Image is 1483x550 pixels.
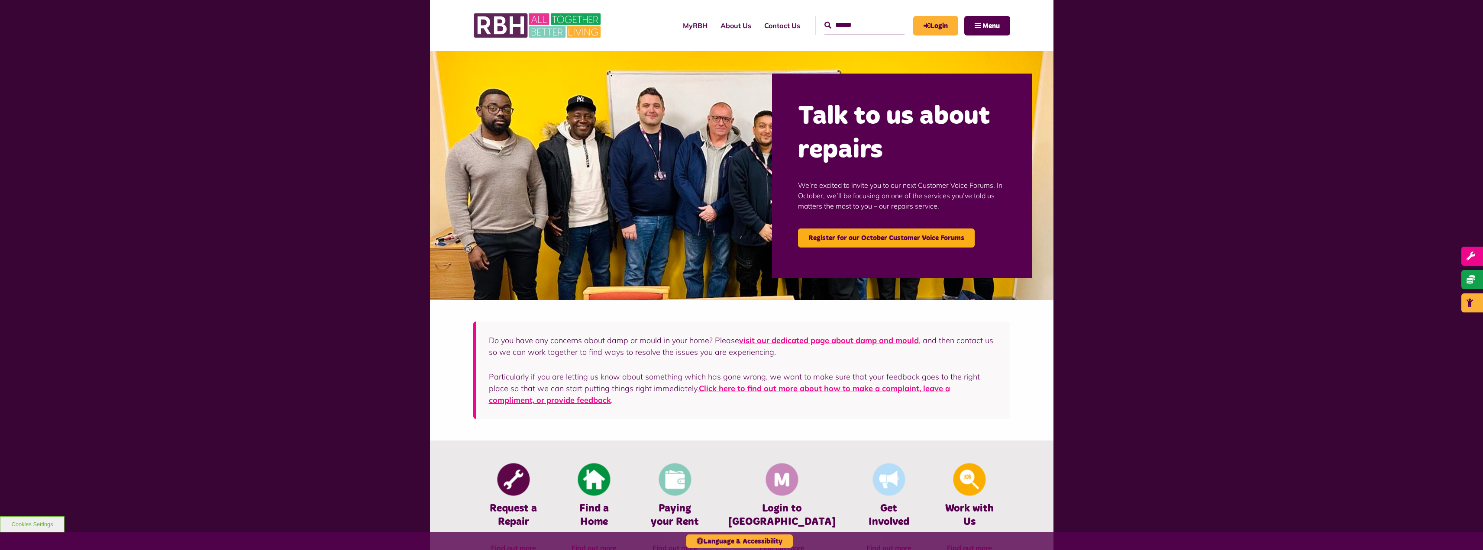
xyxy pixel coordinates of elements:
h4: Find a Home [567,502,621,529]
img: Looking For A Job [953,463,986,496]
h4: Paying your Rent [647,502,702,529]
button: Language & Accessibility [686,534,793,548]
img: Find A Home [578,463,611,496]
p: Do you have any concerns about damp or mould in your home? Please , and then contact us so we can... [489,335,997,358]
a: visit our dedicated page about damp and mould [739,335,919,345]
span: Menu [982,23,1000,29]
button: Navigation [964,16,1010,35]
h2: Talk to us about repairs [798,100,1006,167]
img: RBH [473,9,603,42]
p: Particularly if you are letting us know about something which has gone wrong, we want to make sur... [489,371,997,406]
a: Contact Us [758,14,807,37]
a: MyRBH [913,16,958,35]
a: About Us [714,14,758,37]
img: Report Repair [497,463,530,496]
h4: Request a Repair [486,502,541,529]
h4: Login to [GEOGRAPHIC_DATA] [728,502,836,529]
h4: Work with Us [942,502,997,529]
img: Membership And Mutuality [766,463,798,496]
img: Group photo of customers and colleagues at the Lighthouse Project [430,51,1053,300]
p: We’re excited to invite you to our next Customer Voice Forums. In October, we’ll be focusing on o... [798,167,1006,224]
img: Pay Rent [659,463,691,496]
h4: Get Involved [862,502,916,529]
a: MyRBH [676,14,714,37]
a: Register for our October Customer Voice Forums [798,228,975,248]
a: Click here to find out more about how to make a complaint, leave a compliment, or provide feedback [489,383,950,405]
img: Get Involved [872,463,905,496]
